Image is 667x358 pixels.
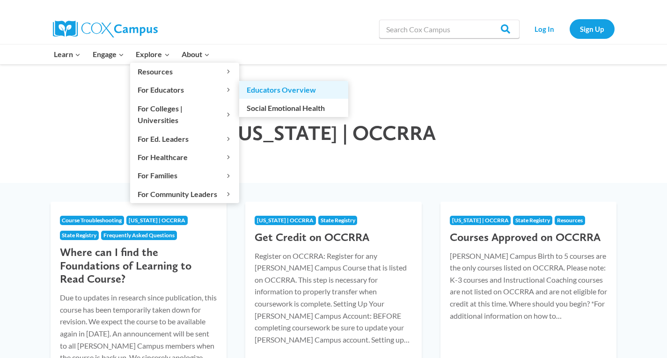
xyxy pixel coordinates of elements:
p: Register on OCCRRA: Register for any [PERSON_NAME] Campus Course that is listed on OCCRRA. This s... [255,250,412,346]
h3: Get Credit on OCCRRA [255,231,412,244]
button: Child menu of Engage [87,44,130,64]
button: Child menu of For Families [130,167,239,184]
button: Child menu of For Ed. Leaders [130,130,239,147]
span: State Registry [62,232,96,239]
h3: Where can I find the Foundations of Learning to Read Course? [60,246,218,286]
a: Log In [524,19,565,38]
a: Social Emotional Health [239,99,348,117]
a: Educators Overview [239,81,348,99]
a: Sign Up [570,19,615,38]
span: [US_STATE] | OCCRRA [232,120,436,145]
span: Resources [557,217,583,224]
span: [US_STATE] | OCCRRA [257,217,314,224]
img: Cox Campus [53,21,158,37]
p: [PERSON_NAME] Campus Birth to 5 courses are the only courses listed on OCCRRA. Please note: K-3 c... [450,250,608,322]
button: Child menu of Resources [130,63,239,80]
button: Child menu of About [176,44,216,64]
nav: Secondary Navigation [524,19,615,38]
button: Child menu of For Educators [130,81,239,99]
span: State Registry [515,217,550,224]
span: [US_STATE] | OCCRRA [452,217,509,224]
h3: Courses Approved on OCCRRA [450,231,608,244]
button: Child menu of For Community Leaders [130,185,239,203]
input: Search Cox Campus [379,20,520,38]
span: State Registry [321,217,355,224]
button: Child menu of For Colleges | Universities [130,99,239,129]
button: Child menu of Learn [48,44,87,64]
span: [US_STATE] | OCCRRA [129,217,185,224]
nav: Primary Navigation [48,44,216,64]
span: Course Troubleshooting [62,217,122,224]
button: Child menu of For Healthcare [130,148,239,166]
span: Frequently Asked Questions [103,232,175,239]
button: Child menu of Explore [130,44,176,64]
